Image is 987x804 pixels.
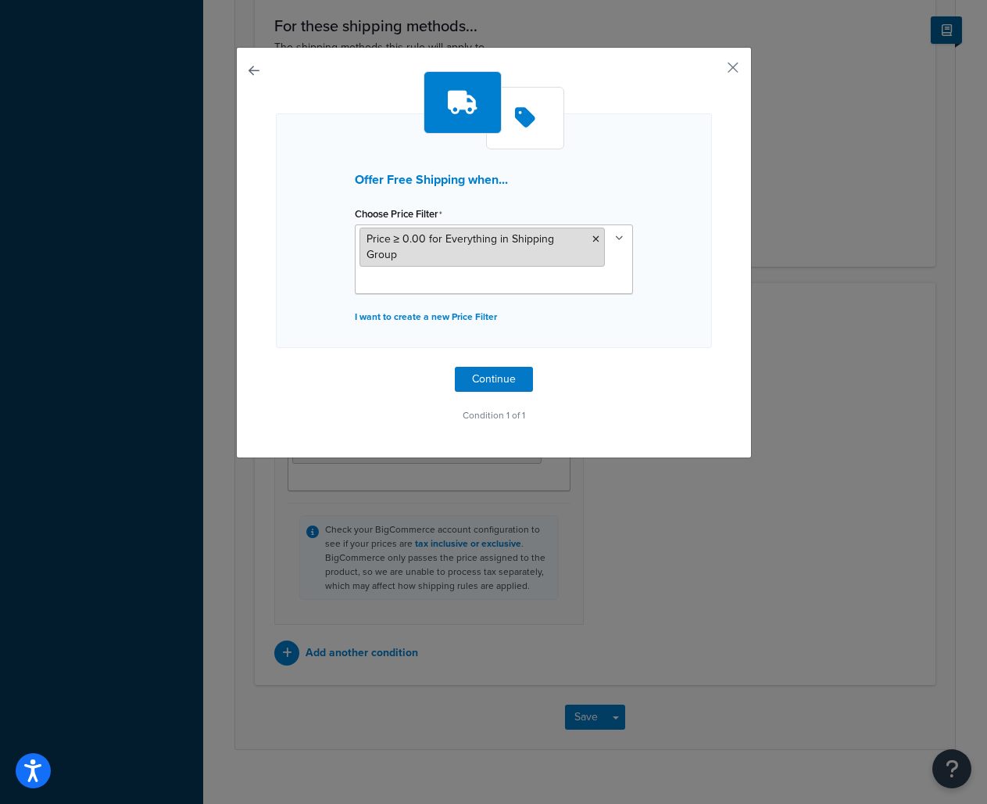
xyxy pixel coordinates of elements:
[355,306,633,328] p: I want to create a new Price Filter
[355,208,442,221] label: Choose Price Filter
[355,173,633,187] h3: Offer Free Shipping when...
[455,367,533,392] button: Continue
[276,404,712,426] p: Condition 1 of 1
[367,231,555,263] span: Price ≥ 0.00 for Everything in Shipping Group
